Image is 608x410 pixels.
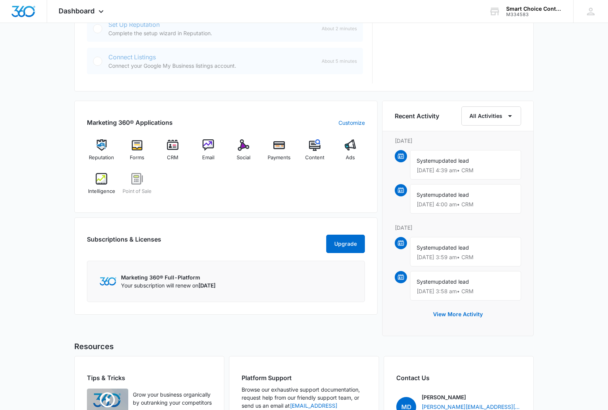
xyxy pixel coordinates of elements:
p: [DATE] [395,224,521,232]
span: updated lead [435,157,469,164]
span: System [417,191,435,198]
span: System [417,244,435,251]
span: Payments [268,154,291,162]
h2: Subscriptions & Licenses [87,235,161,250]
img: Marketing 360 Logo [100,277,116,285]
p: Complete the setup wizard in Reputation. [108,29,315,37]
span: updated lead [435,244,469,251]
span: About 2 minutes [322,25,357,32]
span: Content [305,154,324,162]
h5: Resources [74,341,534,352]
p: [DATE] 3:59 am • CRM [417,255,515,260]
button: All Activities [461,106,521,126]
a: Point of Sale [123,173,152,201]
span: Forms [130,154,144,162]
span: updated lead [435,278,469,285]
p: [DATE] 4:39 am • CRM [417,168,515,173]
span: [DATE] [198,282,216,289]
span: Ads [346,154,355,162]
h2: Tips & Tricks [87,373,212,382]
button: View More Activity [425,305,490,323]
p: [DATE] 4:00 am • CRM [417,202,515,207]
span: About 5 minutes [322,58,357,65]
div: account name [506,6,562,12]
a: CRM [158,139,188,167]
a: Intelligence [87,173,116,201]
span: System [417,278,435,285]
a: Ads [335,139,365,167]
h2: Platform Support [242,373,366,382]
div: account id [506,12,562,17]
a: Payments [265,139,294,167]
p: Marketing 360® Full-Platform [121,273,216,281]
p: Your subscription will renew on [121,281,216,289]
span: Intelligence [88,188,115,195]
p: Connect your Google My Business listings account. [108,62,315,70]
p: [DATE] [395,137,521,145]
p: Grow your business organically by outranking your competitors [133,390,212,407]
p: [DATE] 3:58 am • CRM [417,289,515,294]
span: System [417,157,435,164]
span: Reputation [89,154,114,162]
button: Upgrade [326,235,365,253]
span: Social [237,154,250,162]
span: Point of Sale [123,188,152,195]
a: Customize [338,119,365,127]
span: CRM [167,154,178,162]
h6: Recent Activity [395,111,439,121]
span: Email [202,154,214,162]
span: Dashboard [59,7,95,15]
a: Content [300,139,330,167]
a: Email [193,139,223,167]
a: Forms [123,139,152,167]
span: updated lead [435,191,469,198]
h2: Contact Us [396,373,521,382]
p: [PERSON_NAME] [422,393,466,401]
h2: Marketing 360® Applications [87,118,173,127]
a: Reputation [87,139,116,167]
a: Social [229,139,258,167]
